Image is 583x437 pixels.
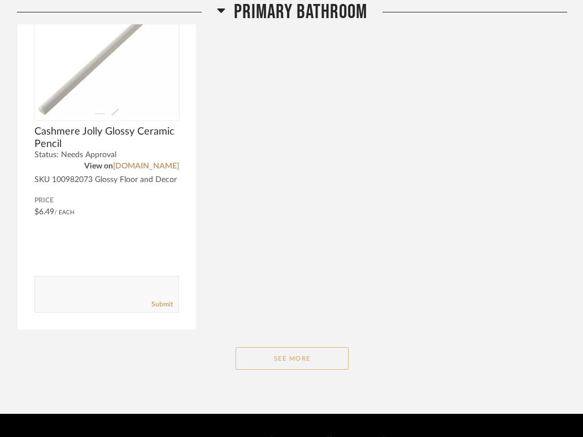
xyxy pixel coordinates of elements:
[34,208,54,216] span: $6.49
[84,162,113,170] span: View on
[236,347,349,370] button: See More
[113,162,179,170] a: [DOMAIN_NAME]
[34,126,179,150] span: Cashmere Jolly Glossy Ceramic Pencil
[34,150,179,160] div: Status: Needs Approval
[34,196,179,205] span: Price
[54,210,75,215] span: / Each
[34,175,179,185] div: SKU 100982073 Glossy Floor and Decor
[151,300,173,309] a: Submit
